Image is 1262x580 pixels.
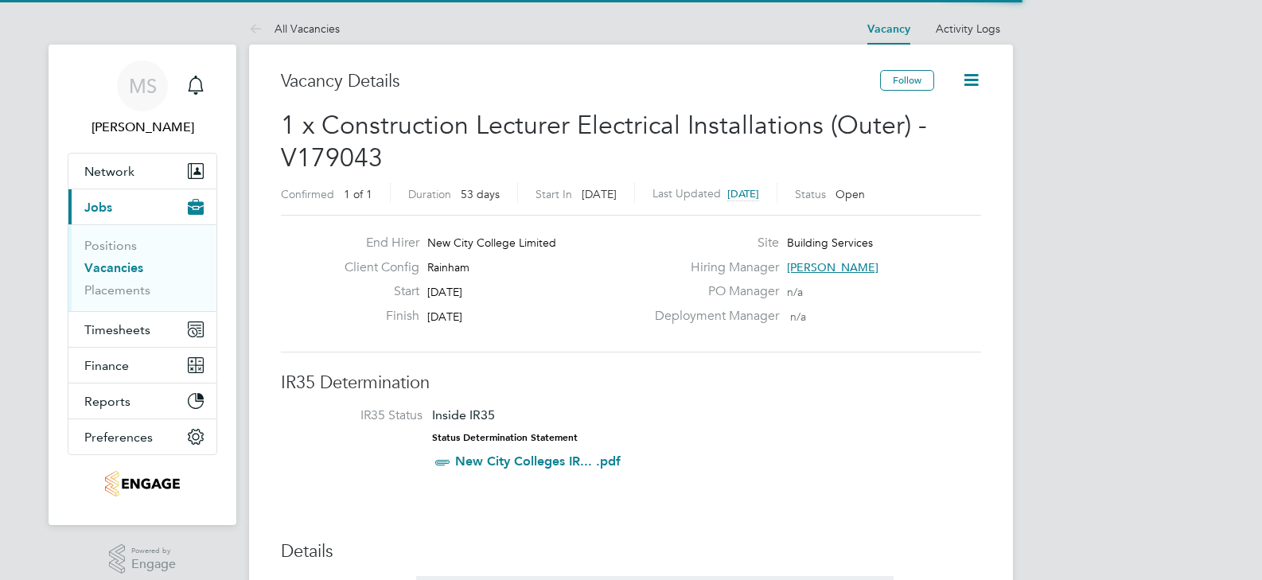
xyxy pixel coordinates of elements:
[129,76,157,96] span: MS
[432,432,578,443] strong: Status Determination Statement
[790,309,806,324] span: n/a
[867,22,910,36] a: Vacancy
[344,187,372,201] span: 1 of 1
[332,308,419,325] label: Finish
[281,540,981,563] h3: Details
[84,164,134,179] span: Network
[84,238,137,253] a: Positions
[936,21,1000,36] a: Activity Logs
[281,70,880,93] h3: Vacancy Details
[332,259,419,276] label: Client Config
[787,260,878,274] span: [PERSON_NAME]
[645,308,779,325] label: Deployment Manager
[582,187,617,201] span: [DATE]
[408,187,451,201] label: Duration
[131,544,176,558] span: Powered by
[795,187,826,201] label: Status
[84,394,130,409] span: Reports
[427,260,469,274] span: Rainham
[68,471,217,496] a: Go to home page
[297,407,423,424] label: IR35 Status
[84,322,150,337] span: Timesheets
[109,544,177,574] a: Powered byEngage
[652,186,721,200] label: Last Updated
[68,224,216,311] div: Jobs
[68,348,216,383] button: Finance
[281,110,927,174] span: 1 x Construction Lecturer Electrical Installations (Outer) - V179043
[84,260,143,275] a: Vacancies
[427,309,462,324] span: [DATE]
[84,430,153,445] span: Preferences
[68,419,216,454] button: Preferences
[84,282,150,298] a: Placements
[49,45,236,525] nav: Main navigation
[455,453,621,469] a: New City Colleges IR... .pdf
[645,235,779,251] label: Site
[249,21,340,36] a: All Vacancies
[68,312,216,347] button: Timesheets
[427,236,556,250] span: New City College Limited
[68,118,217,137] span: Monty Symons
[787,236,873,250] span: Building Services
[68,154,216,189] button: Network
[536,187,572,201] label: Start In
[84,200,112,215] span: Jobs
[880,70,934,91] button: Follow
[332,235,419,251] label: End Hirer
[68,189,216,224] button: Jobs
[281,187,334,201] label: Confirmed
[787,285,803,299] span: n/a
[432,407,495,422] span: Inside IR35
[645,259,779,276] label: Hiring Manager
[68,60,217,137] a: MS[PERSON_NAME]
[461,187,500,201] span: 53 days
[427,285,462,299] span: [DATE]
[281,372,981,395] h3: IR35 Determination
[332,283,419,300] label: Start
[105,471,179,496] img: jambo-logo-retina.png
[645,283,779,300] label: PO Manager
[131,558,176,571] span: Engage
[835,187,865,201] span: Open
[727,187,759,200] span: [DATE]
[84,358,129,373] span: Finance
[68,383,216,418] button: Reports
